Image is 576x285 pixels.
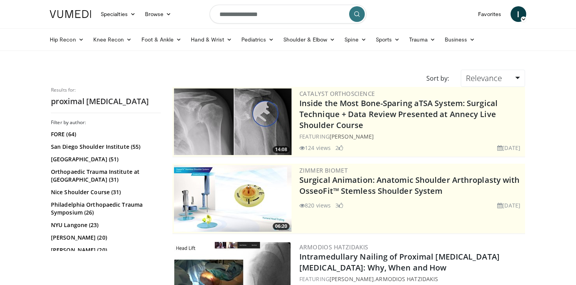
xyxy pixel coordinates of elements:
a: [PERSON_NAME] [330,275,374,283]
a: Philadelphia Orthopaedic Trauma Symposium (26) [51,201,159,216]
a: Armodios Hatzidakis [299,243,368,251]
li: [DATE] [497,201,520,209]
a: Pediatrics [237,32,279,47]
a: Sports [371,32,405,47]
h3: Filter by author: [51,119,161,126]
a: FORE (64) [51,130,159,138]
img: 9f15458b-d013-4cfd-976d-a83a3859932f.300x170_q85_crop-smart_upscale.jpg [174,88,292,155]
a: Browse [140,6,176,22]
a: Zimmer Biomet [299,166,348,174]
a: Armodios Hatzidakis [375,275,438,283]
a: Catalyst OrthoScience [299,90,375,97]
a: Hand & Wrist [186,32,237,47]
a: I [511,6,526,22]
span: Relevance [466,73,502,83]
input: Search topics, interventions [210,5,366,23]
a: Intramedullary Nailing of Proximal [MEDICAL_DATA] [MEDICAL_DATA]: Why, When and How [299,251,500,273]
a: Specialties [96,6,140,22]
div: FEATURING , [299,275,523,283]
span: 14:08 [273,146,290,153]
a: Spine [340,32,371,47]
a: Nice Shoulder Course (31) [51,188,159,196]
a: Knee Recon [89,32,137,47]
div: Sort by: [420,70,455,87]
a: Surgical Animation: Anatomic Shoulder Arthroplasty with OsseoFit™ Stemless Shoulder System [299,175,520,196]
li: 3 [335,201,343,209]
li: 124 views [299,144,331,152]
a: Favorites [473,6,506,22]
img: VuMedi Logo [50,10,91,18]
a: Trauma [404,32,440,47]
a: 14:08 [174,88,292,155]
a: Business [440,32,480,47]
a: Inside the Most Bone-Sparing aTSA System: Surgical Technique + Data Review Presented at Annecy Li... [299,98,498,130]
a: Hip Recon [45,32,89,47]
li: 820 views [299,201,331,209]
a: Shoulder & Elbow [279,32,340,47]
a: Orthopaedic Trauma Institute at [GEOGRAPHIC_DATA] (31) [51,168,159,184]
a: Foot & Ankle [137,32,187,47]
a: Relevance [461,70,525,87]
a: 06:20 [174,165,292,232]
li: 2 [335,144,343,152]
li: [DATE] [497,144,520,152]
a: NYU Langone (23) [51,221,159,229]
a: San Diego Shoulder Institute (55) [51,143,159,151]
h2: proximal [MEDICAL_DATA] [51,96,161,106]
p: Results for: [51,87,161,93]
div: FEATURING [299,132,523,141]
span: 06:20 [273,223,290,230]
img: 84e7f812-2061-4fff-86f6-cdff29f66ef4.300x170_q85_crop-smart_upscale.jpg [174,165,292,232]
a: [GEOGRAPHIC_DATA] (51) [51,155,159,163]
a: [PERSON_NAME] (20) [51,246,159,254]
a: [PERSON_NAME] [330,133,374,140]
a: [PERSON_NAME] (20) [51,234,159,242]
